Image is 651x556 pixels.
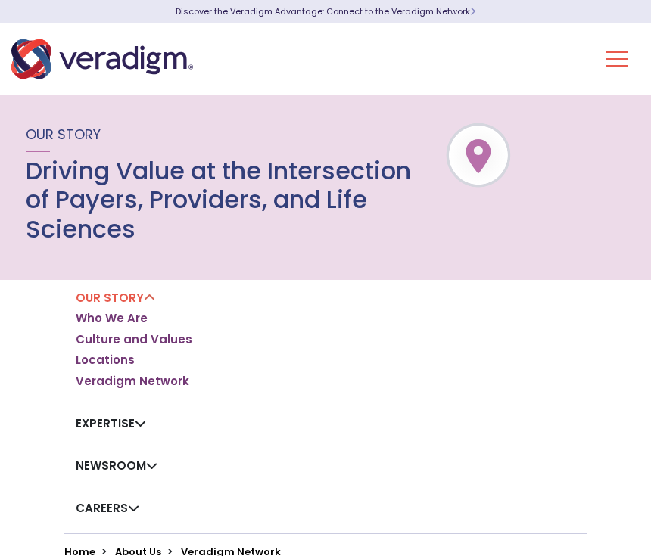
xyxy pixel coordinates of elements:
a: Expertise [76,415,146,431]
a: Who We Are [76,311,148,326]
a: Discover the Veradigm Advantage: Connect to the Veradigm NetworkLearn More [176,5,475,17]
a: Locations [76,353,135,368]
button: Toggle Navigation Menu [606,39,628,79]
a: Careers [76,500,139,516]
span: Our Story [26,125,101,144]
a: Newsroom [76,458,157,474]
a: Veradigm Network [76,374,189,389]
a: Our Story [76,290,155,306]
h1: Driving Value at the Intersection of Payers, Providers, and Life Sciences [26,157,438,244]
span: Learn More [470,5,475,17]
a: Culture and Values [76,332,192,347]
img: Veradigm logo [11,34,193,84]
